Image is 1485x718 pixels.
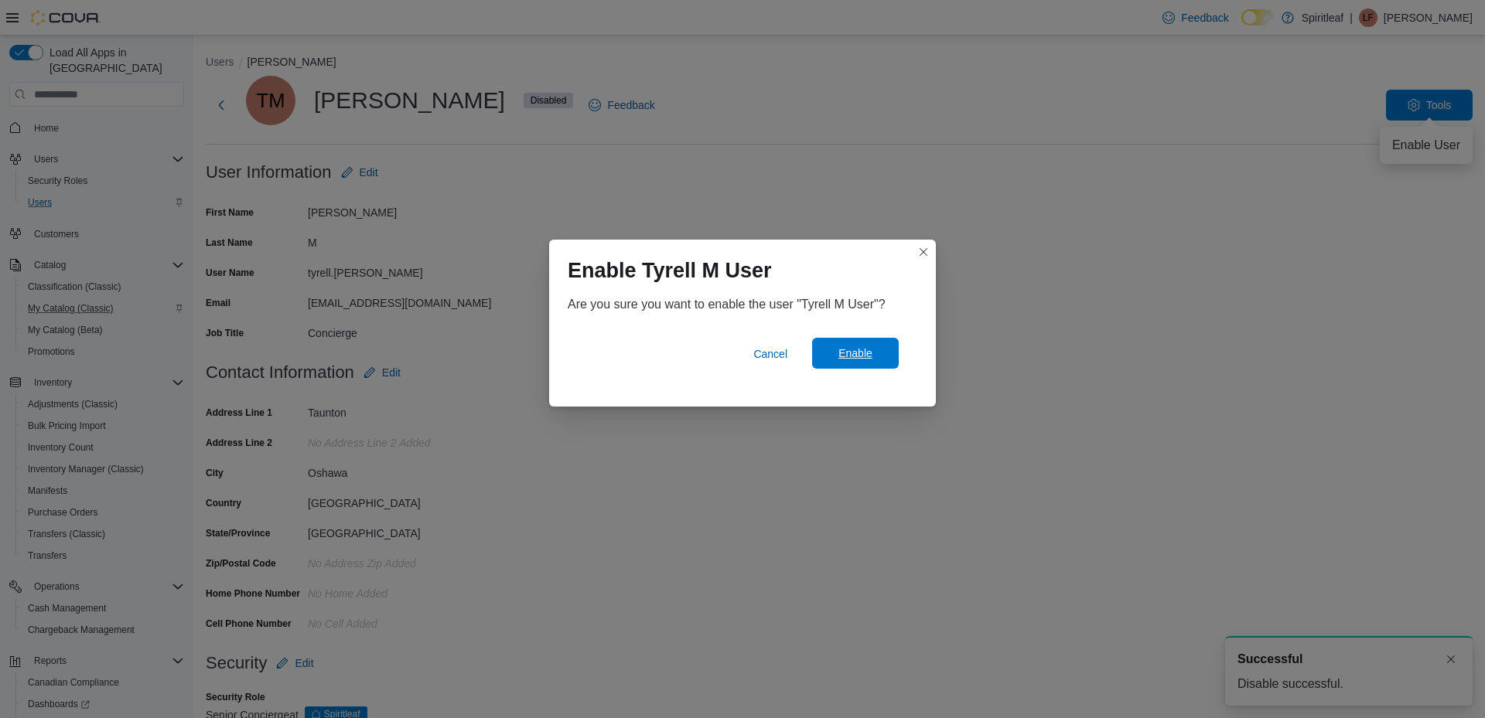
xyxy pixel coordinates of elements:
div: Are you sure you want to enable the user "Tyrell M User"? [568,295,917,314]
button: Enable [812,338,899,369]
span: Enable [838,345,872,361]
span: Cancel [753,346,787,362]
button: Cancel [747,339,794,369]
button: Closes this modal window [914,243,933,261]
h1: Enable Tyrell M User [568,258,772,283]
